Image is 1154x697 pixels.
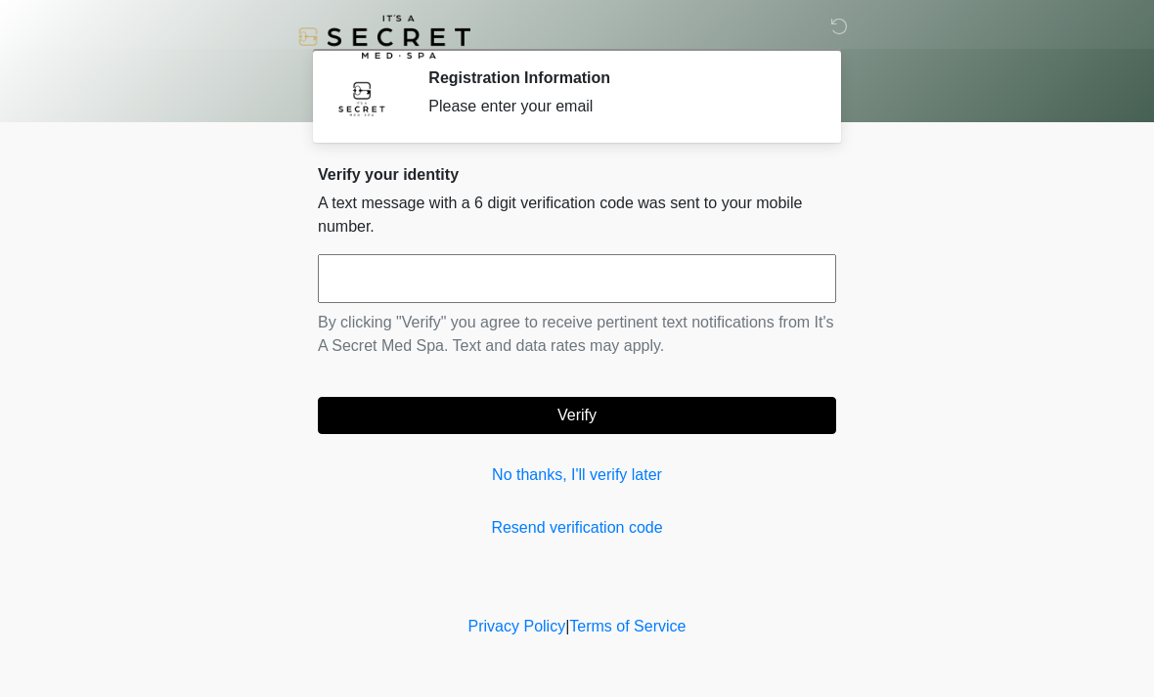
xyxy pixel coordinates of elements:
[298,15,470,59] img: It's A Secret Med Spa Logo
[318,311,836,358] p: By clicking "Verify" you agree to receive pertinent text notifications from It's A Secret Med Spa...
[318,192,836,239] p: A text message with a 6 digit verification code was sent to your mobile number.
[428,95,807,118] div: Please enter your email
[565,618,569,634] a: |
[333,68,391,127] img: Agent Avatar
[428,68,807,87] h2: Registration Information
[468,618,566,634] a: Privacy Policy
[318,463,836,487] a: No thanks, I'll verify later
[318,165,836,184] h2: Verify your identity
[569,618,686,634] a: Terms of Service
[318,397,836,434] button: Verify
[318,516,836,540] a: Resend verification code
